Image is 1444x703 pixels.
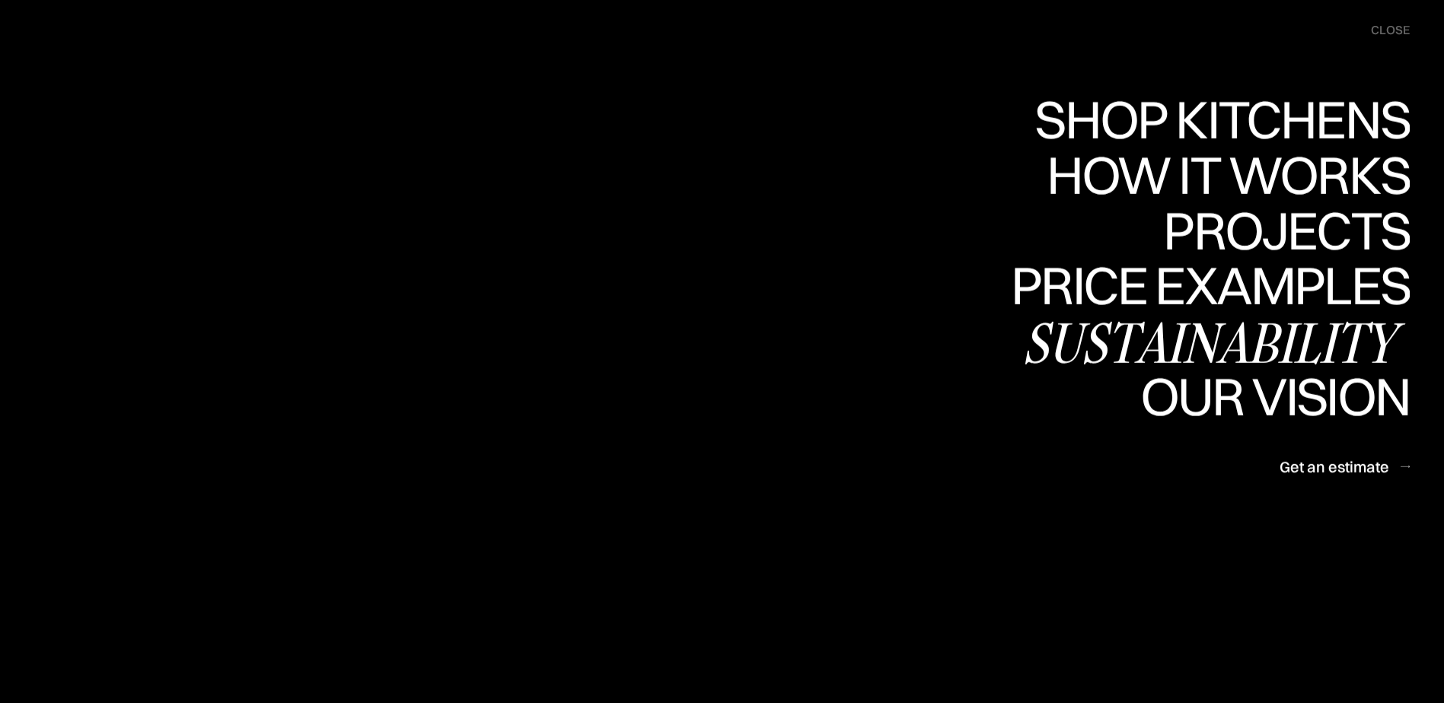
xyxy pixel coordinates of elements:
div: Sustainability [1022,316,1410,369]
div: close [1371,22,1410,39]
div: Shop Kitchens [1027,146,1410,199]
div: How it works [1043,202,1410,255]
div: Price examples [1011,259,1410,312]
a: SustainabilitySustainability [1022,314,1410,370]
div: Get an estimate [1280,456,1389,477]
div: Projects [1163,256,1410,310]
div: Projects [1163,203,1410,256]
div: menu [1356,15,1410,46]
a: Price examplesPrice examples [1011,259,1410,314]
a: Shop KitchensShop Kitchens [1027,93,1410,148]
a: Our visionOur vision [1127,370,1410,425]
a: How it worksHow it works [1043,148,1410,204]
div: How it works [1043,148,1410,202]
div: Our vision [1127,370,1410,423]
div: Shop Kitchens [1027,93,1410,146]
div: Price examples [1011,312,1410,365]
a: ProjectsProjects [1163,203,1410,259]
div: Our vision [1127,423,1410,476]
a: Get an estimate [1280,448,1410,485]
